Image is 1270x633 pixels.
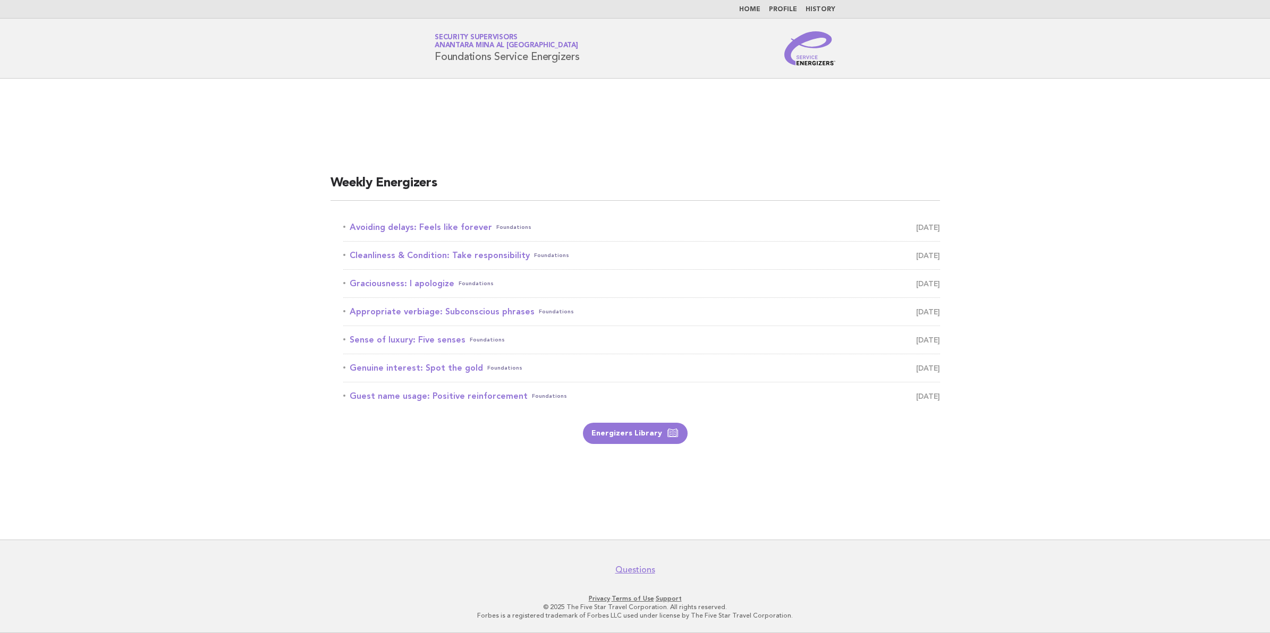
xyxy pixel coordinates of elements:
a: Guest name usage: Positive reinforcementFoundations [DATE] [343,389,940,404]
p: · · [310,594,960,603]
img: Service Energizers [784,31,835,65]
a: Cleanliness & Condition: Take responsibilityFoundations [DATE] [343,248,940,263]
span: [DATE] [916,276,940,291]
span: Anantara Mina al [GEOGRAPHIC_DATA] [435,42,578,49]
a: Energizers Library [583,423,688,444]
span: Foundations [534,248,569,263]
span: Foundations [496,220,531,235]
a: Support [656,595,682,602]
span: [DATE] [916,248,940,263]
a: Profile [769,6,797,13]
span: [DATE] [916,304,940,319]
span: Foundations [532,389,567,404]
span: Foundations [470,332,505,347]
a: Avoiding delays: Feels like foreverFoundations [DATE] [343,220,940,235]
span: Foundations [487,361,522,375]
a: Genuine interest: Spot the goldFoundations [DATE] [343,361,940,375]
p: © 2025 The Five Star Travel Corporation. All rights reserved. [310,603,960,611]
h2: Weekly Energizers [331,175,940,201]
p: Forbes is a registered trademark of Forbes LLC used under license by The Five Star Travel Corpora... [310,611,960,620]
a: Privacy [589,595,610,602]
a: History [806,6,835,13]
span: Foundations [459,276,494,291]
a: Security SupervisorsAnantara Mina al [GEOGRAPHIC_DATA] [435,34,578,49]
a: Graciousness: I apologizeFoundations [DATE] [343,276,940,291]
a: Sense of luxury: Five sensesFoundations [DATE] [343,332,940,347]
span: [DATE] [916,332,940,347]
a: Terms of Use [612,595,654,602]
a: Questions [615,564,655,575]
span: [DATE] [916,220,940,235]
span: Foundations [539,304,574,319]
span: [DATE] [916,361,940,375]
a: Home [739,6,760,13]
a: Appropriate verbiage: Subconscious phrasesFoundations [DATE] [343,304,940,319]
h1: Foundations Service Energizers [435,35,580,62]
span: [DATE] [916,389,940,404]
